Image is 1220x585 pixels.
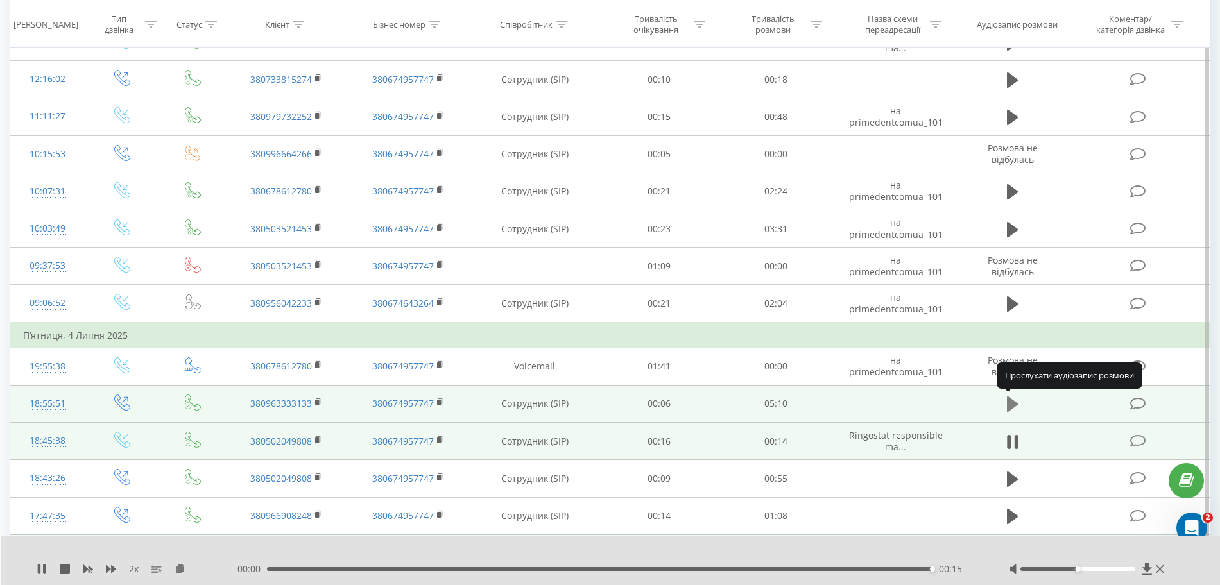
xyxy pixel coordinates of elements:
[372,185,434,197] a: 380674957747
[237,563,267,575] span: 00:00
[601,460,718,497] td: 00:09
[250,110,312,123] a: 380979732252
[469,460,600,497] td: Сотрудник (SIP)
[469,285,600,323] td: Сотрудник (SIP)
[250,472,312,484] a: 380502049808
[372,360,434,372] a: 380674957747
[601,348,718,385] td: 01:41
[622,13,691,35] div: Тривалість очікування
[469,385,600,422] td: Сотрудник (SIP)
[717,348,835,385] td: 00:00
[372,509,434,521] a: 380674957747
[469,98,600,135] td: Сотрудник (SIP)
[250,73,312,85] a: 380733815274
[372,297,434,309] a: 380674643264
[717,460,835,497] td: 00:55
[717,423,835,460] td: 00:14
[469,173,600,210] td: Сотрудник (SIP)
[601,210,718,248] td: 00:23
[372,397,434,409] a: 380674957747
[939,563,962,575] span: 00:15
[469,534,600,572] td: Сотрудник (SIP)
[372,148,434,160] a: 380674957747
[250,397,312,409] a: 380963333133
[23,179,72,204] div: 10:07:31
[13,19,78,30] div: [PERSON_NAME]
[372,260,434,272] a: 380674957747
[372,110,434,123] a: 380674957747
[23,142,72,167] div: 10:15:53
[250,360,312,372] a: 380678612780
[23,104,72,129] div: 11:11:27
[23,354,72,379] div: 19:55:38
[601,135,718,173] td: 00:05
[601,61,718,98] td: 00:10
[835,98,957,135] td: на primedentcomua_101
[23,253,72,278] div: 09:37:53
[1093,13,1168,35] div: Коментар/категорія дзвінка
[372,435,434,447] a: 380674957747
[23,391,72,416] div: 18:55:51
[835,173,957,210] td: на primedentcomua_101
[176,19,202,30] div: Статус
[835,248,957,285] td: на primedentcomua_101
[849,30,943,54] span: Ringostat responsible ma...
[372,223,434,235] a: 380674957747
[717,385,835,422] td: 05:10
[23,466,72,491] div: 18:43:26
[858,13,927,35] div: Назва схеми переадресації
[601,98,718,135] td: 00:15
[835,285,957,323] td: на primedentcomua_101
[739,13,807,35] div: Тривалість розмови
[469,348,600,385] td: Voicemail
[717,534,835,572] td: 00:39
[23,67,72,92] div: 12:16:02
[835,210,957,248] td: на primedentcomua_101
[469,135,600,173] td: Сотрудник (SIP)
[96,13,142,35] div: Тип дзвінка
[601,423,718,460] td: 00:16
[23,428,72,454] div: 18:45:38
[469,497,600,534] td: Сотрудник (SIP)
[10,323,1210,348] td: П’ятниця, 4 Липня 2025
[601,385,718,422] td: 00:06
[372,472,434,484] a: 380674957747
[250,260,312,272] a: 380503521453
[250,148,312,160] a: 380996664266
[469,61,600,98] td: Сотрудник (SIP)
[250,435,312,447] a: 380502049808
[977,19,1058,30] div: Аудіозапис розмови
[23,291,72,316] div: 09:06:52
[250,509,312,521] a: 380966908248
[988,354,1038,378] span: Розмова не відбулась
[930,566,935,572] div: Accessibility label
[1176,513,1207,543] iframe: Intercom live chat
[469,210,600,248] td: Сотрудник (SIP)
[250,297,312,309] a: 380956042233
[601,248,718,285] td: 01:09
[23,504,72,529] div: 17:47:35
[601,534,718,572] td: 00:15
[1076,566,1081,572] div: Accessibility label
[717,285,835,323] td: 02:04
[250,185,312,197] a: 380678612780
[372,73,434,85] a: 380674957747
[988,254,1038,278] span: Розмова не відбулась
[835,348,957,385] td: на primedentcomua_101
[601,285,718,323] td: 00:21
[717,210,835,248] td: 03:31
[23,216,72,241] div: 10:03:49
[717,135,835,173] td: 00:00
[373,19,425,30] div: Бізнес номер
[717,61,835,98] td: 00:18
[717,173,835,210] td: 02:24
[265,19,289,30] div: Клієнт
[997,362,1142,388] div: Прослухати аудіозапис розмови
[601,173,718,210] td: 00:21
[250,223,312,235] a: 380503521453
[129,563,139,575] span: 2 x
[988,142,1038,165] span: Розмова не відбулась
[717,248,835,285] td: 00:00
[1203,513,1213,523] span: 2
[717,497,835,534] td: 01:08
